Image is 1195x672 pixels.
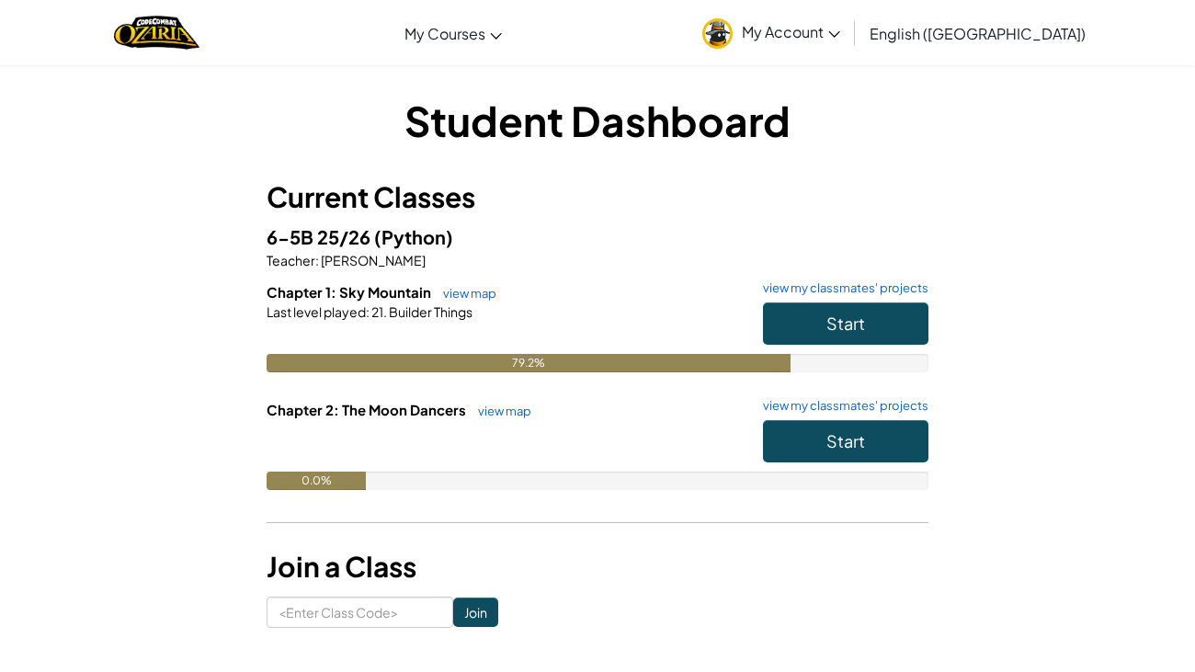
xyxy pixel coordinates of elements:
div: 0.0% [267,472,366,490]
span: 6-5B 25/26 [267,225,374,248]
span: Builder Things [387,303,472,320]
a: English ([GEOGRAPHIC_DATA]) [860,8,1095,58]
button: Start [763,302,928,345]
h3: Current Classes [267,177,928,218]
img: Home [114,14,199,51]
span: Start [826,313,865,334]
a: view map [469,404,531,418]
button: Start [763,420,928,462]
a: My Courses [395,8,511,58]
input: Join [453,598,498,627]
a: view my classmates' projects [754,282,928,294]
div: 79.2% [267,354,791,372]
a: Ozaria by CodeCombat logo [114,14,199,51]
h1: Student Dashboard [267,92,928,149]
span: : [315,252,319,268]
span: Start [826,430,865,451]
a: view my classmates' projects [754,400,928,412]
input: <Enter Class Code> [267,597,453,628]
a: My Account [693,4,849,62]
h3: Join a Class [267,546,928,587]
img: avatar [702,18,733,49]
span: English ([GEOGRAPHIC_DATA]) [870,24,1086,43]
span: Teacher [267,252,315,268]
span: Last level played [267,303,366,320]
span: : [366,303,370,320]
a: view map [434,286,496,301]
span: My Courses [404,24,485,43]
span: 21. [370,303,387,320]
span: Chapter 1: Sky Mountain [267,283,434,301]
span: (Python) [374,225,453,248]
span: [PERSON_NAME] [319,252,426,268]
span: My Account [742,22,840,41]
span: Chapter 2: The Moon Dancers [267,401,469,418]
